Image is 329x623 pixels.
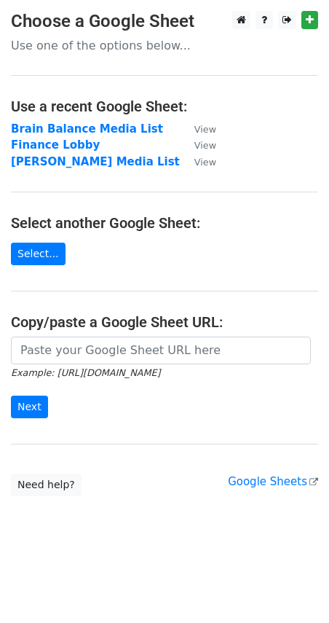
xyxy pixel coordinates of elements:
[11,98,318,115] h4: Use a recent Google Sheet:
[11,38,318,53] p: Use one of the options below...
[11,367,160,378] small: Example: [URL][DOMAIN_NAME]
[11,313,318,331] h4: Copy/paste a Google Sheet URL:
[180,122,216,136] a: View
[194,124,216,135] small: View
[11,337,311,364] input: Paste your Google Sheet URL here
[194,140,216,151] small: View
[11,122,163,136] a: Brain Balance Media List
[228,475,318,488] a: Google Sheets
[11,155,180,168] a: [PERSON_NAME] Media List
[11,474,82,496] a: Need help?
[180,155,216,168] a: View
[180,138,216,152] a: View
[11,11,318,32] h3: Choose a Google Sheet
[11,396,48,418] input: Next
[11,138,100,152] a: Finance Lobby
[11,243,66,265] a: Select...
[194,157,216,168] small: View
[11,214,318,232] h4: Select another Google Sheet:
